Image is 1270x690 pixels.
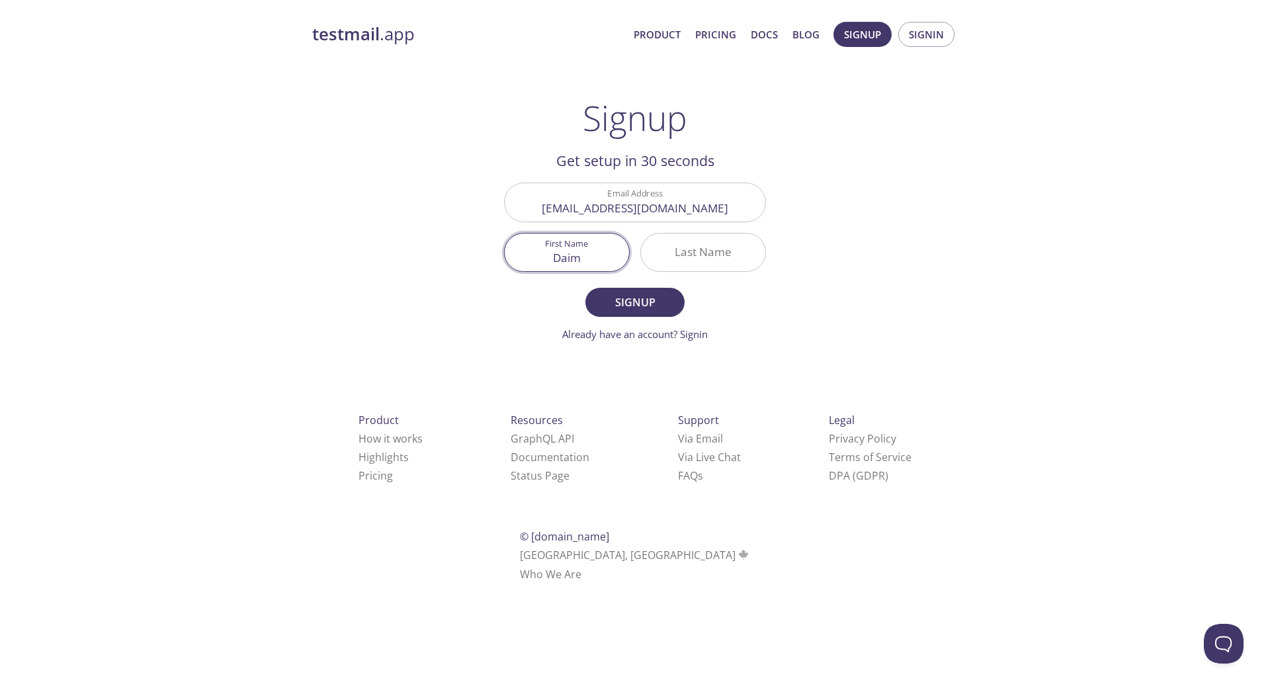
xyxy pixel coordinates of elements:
[829,431,896,446] a: Privacy Policy
[678,413,719,427] span: Support
[909,26,944,43] span: Signin
[600,293,670,312] span: Signup
[634,26,681,43] a: Product
[829,413,855,427] span: Legal
[751,26,778,43] a: Docs
[520,529,609,544] span: © [DOMAIN_NAME]
[678,450,741,464] a: Via Live Chat
[511,431,574,446] a: GraphQL API
[792,26,820,43] a: Blog
[511,450,589,464] a: Documentation
[520,548,751,562] span: [GEOGRAPHIC_DATA], [GEOGRAPHIC_DATA]
[829,468,888,483] a: DPA (GDPR)
[511,468,570,483] a: Status Page
[698,468,703,483] span: s
[678,468,703,483] a: FAQ
[520,567,581,582] a: Who We Are
[359,450,409,464] a: Highlights
[504,150,766,172] h2: Get setup in 30 seconds
[359,431,423,446] a: How it works
[1204,624,1244,664] iframe: Help Scout Beacon - Open
[583,98,687,138] h1: Signup
[312,23,623,46] a: testmail.app
[844,26,881,43] span: Signup
[312,22,380,46] strong: testmail
[585,288,685,317] button: Signup
[833,22,892,47] button: Signup
[695,26,736,43] a: Pricing
[359,413,399,427] span: Product
[829,450,911,464] a: Terms of Service
[562,327,708,341] a: Already have an account? Signin
[898,22,954,47] button: Signin
[511,413,563,427] span: Resources
[678,431,723,446] a: Via Email
[359,468,393,483] a: Pricing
